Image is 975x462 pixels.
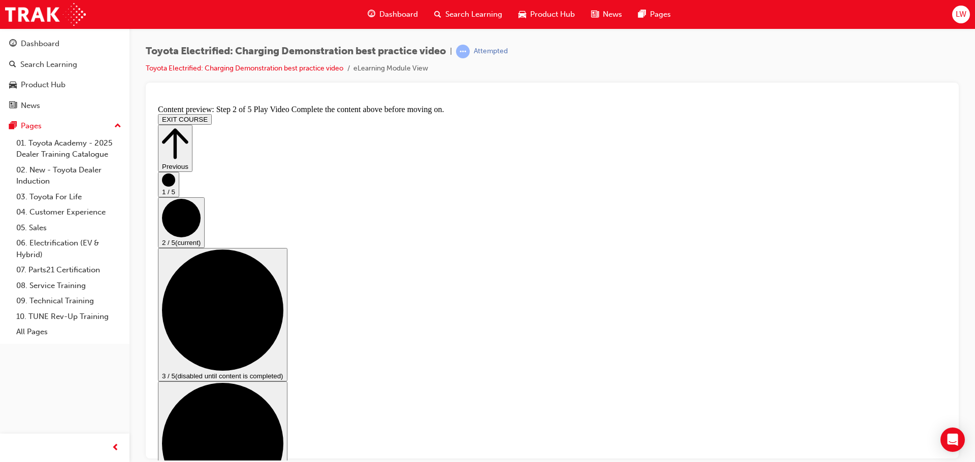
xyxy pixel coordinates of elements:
a: 06. Electrification (EV & Hybrid) [12,235,125,262]
a: car-iconProduct Hub [510,4,583,25]
a: 09. Technical Training [12,293,125,309]
a: 08. Service Training [12,278,125,294]
span: news-icon [9,101,17,111]
button: DashboardSearch LearningProduct HubNews [4,32,125,117]
span: guage-icon [368,8,375,21]
span: search-icon [9,60,16,69]
span: Product Hub [530,9,575,20]
button: 1 / 5 [4,71,25,96]
div: Pages [21,120,42,132]
button: EXIT COURSE [4,13,58,24]
button: Pages [4,117,125,135]
a: Product Hub [4,76,125,94]
div: Attempted [474,47,508,56]
a: guage-iconDashboard [360,4,426,25]
a: 07. Parts21 Certification [12,262,125,278]
a: News [4,96,125,115]
span: Toyota Electrified: Charging Demonstration best practice video [146,46,446,57]
span: learningRecordVerb_ATTEMPT-icon [456,45,470,58]
span: 1 / 5 [8,87,21,95]
button: LW [952,6,970,23]
span: News [603,9,622,20]
a: 02. New - Toyota Dealer Induction [12,162,125,189]
span: pages-icon [638,8,646,21]
span: LW [956,9,966,20]
a: news-iconNews [583,4,630,25]
span: 3 / 5 [8,271,21,279]
a: Dashboard [4,34,125,53]
span: car-icon [518,8,526,21]
span: search-icon [434,8,441,21]
span: prev-icon [112,442,119,454]
span: Dashboard [379,9,418,20]
span: pages-icon [9,122,17,131]
div: Open Intercom Messenger [940,428,965,452]
a: Toyota Electrified: Charging Demonstration best practice video [146,64,343,73]
span: news-icon [591,8,599,21]
div: Content preview: Step 2 of 5 Play Video Complete the content above before moving on. [4,4,793,13]
div: News [21,100,40,112]
a: 04. Customer Experience [12,204,125,220]
div: Dashboard [21,38,59,50]
a: 10. TUNE Rev-Up Training [12,309,125,325]
a: 05. Sales [12,220,125,236]
span: 2 / 5 [8,138,21,146]
span: up-icon [114,120,121,133]
span: car-icon [9,81,17,90]
div: Search Learning [20,59,77,70]
span: guage-icon [9,40,17,49]
img: Trak [5,3,86,26]
span: | [450,46,452,57]
button: Previous [4,24,39,71]
a: search-iconSearch Learning [426,4,510,25]
button: 3 / 5(disabled until content is completed) [4,147,134,280]
span: Search Learning [445,9,502,20]
button: 2 / 5(current) [4,96,51,147]
div: Product Hub [21,79,66,91]
a: pages-iconPages [630,4,679,25]
span: Previous [8,62,35,69]
li: eLearning Module View [353,63,428,75]
a: Search Learning [4,55,125,74]
a: 01. Toyota Academy - 2025 Dealer Training Catalogue [12,135,125,162]
span: Pages [650,9,671,20]
a: All Pages [12,324,125,340]
a: 03. Toyota For Life [12,189,125,205]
